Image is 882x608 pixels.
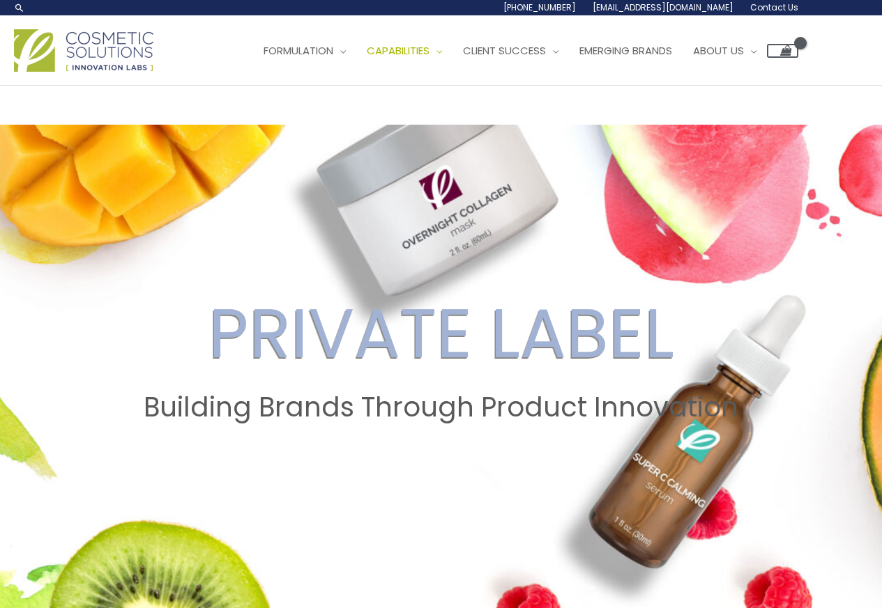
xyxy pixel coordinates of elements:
[367,43,429,58] span: Capabilities
[13,293,869,375] h2: PRIVATE LABEL
[593,1,733,13] span: [EMAIL_ADDRESS][DOMAIN_NAME]
[14,2,25,13] a: Search icon link
[453,30,569,72] a: Client Success
[693,43,744,58] span: About Us
[243,30,798,72] nav: Site Navigation
[253,30,356,72] a: Formulation
[579,43,672,58] span: Emerging Brands
[356,30,453,72] a: Capabilities
[569,30,683,72] a: Emerging Brands
[750,1,798,13] span: Contact Us
[13,391,869,423] h2: Building Brands Through Product Innovation
[503,1,576,13] span: [PHONE_NUMBER]
[264,43,333,58] span: Formulation
[14,29,153,72] img: Cosmetic Solutions Logo
[463,43,546,58] span: Client Success
[767,44,798,58] a: View Shopping Cart, empty
[683,30,767,72] a: About Us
